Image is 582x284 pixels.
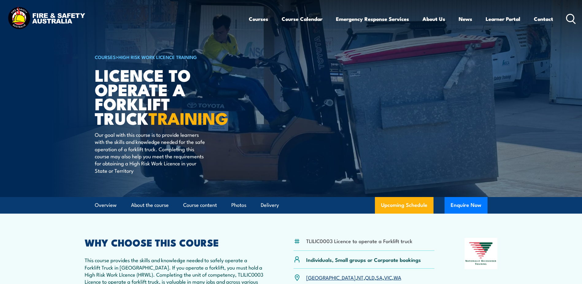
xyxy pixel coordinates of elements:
[306,237,412,244] li: TLILIC0003 Licence to operate a Forklift truck
[534,11,553,27] a: Contact
[95,197,117,213] a: Overview
[282,11,322,27] a: Course Calendar
[336,11,409,27] a: Emergency Response Services
[464,238,498,269] img: Nationally Recognised Training logo.
[231,197,246,213] a: Photos
[95,53,116,60] a: COURSES
[95,68,246,125] h1: Licence to operate a forklift truck
[249,11,268,27] a: Courses
[306,256,421,263] p: Individuals, Small groups or Corporate bookings
[148,105,228,130] strong: TRAINING
[365,274,375,281] a: QLD
[131,197,169,213] a: About the course
[375,197,434,214] a: Upcoming Schedule
[95,131,207,174] p: Our goal with this course is to provide learners with the skills and knowledge needed for the saf...
[183,197,217,213] a: Course content
[422,11,445,27] a: About Us
[261,197,279,213] a: Delivery
[357,274,364,281] a: NT
[85,238,264,247] h2: WHY CHOOSE THIS COURSE
[306,274,356,281] a: [GEOGRAPHIC_DATA]
[384,274,392,281] a: VIC
[445,197,488,214] button: Enquire Now
[118,53,197,60] a: High Risk Work Licence Training
[95,53,246,61] h6: >
[486,11,520,27] a: Learner Portal
[376,274,383,281] a: SA
[459,11,472,27] a: News
[394,274,401,281] a: WA
[306,274,401,281] p: , , , , ,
